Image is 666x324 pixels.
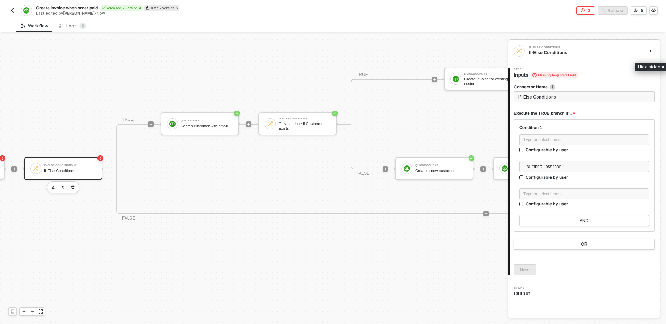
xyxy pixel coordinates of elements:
div: Logs [59,23,86,29]
div: Create a new customer [415,169,467,173]
img: integration-icon [516,48,522,54]
span: icon-success-page [469,155,474,161]
span: icon-expand [39,309,43,314]
div: TRUE [122,116,134,123]
button: Release [598,6,628,15]
label: Connector Name [514,84,655,90]
button: back [8,6,17,15]
span: icon-minus [30,309,34,314]
div: If-Else Conditions [279,117,331,120]
div: QuickBooks #3 [464,73,516,75]
img: copy-block [62,186,65,189]
div: Draft • Version 5 [144,5,179,11]
span: icon-play [12,167,16,171]
div: TRUE [357,71,368,78]
div: Configurable by user [526,201,568,207]
div: If-Else Conditions [529,50,637,56]
div: OR [581,241,587,247]
span: Inputs [514,71,578,78]
span: icon-play [432,77,436,82]
div: Last edited by - Now [36,11,332,16]
button: 5 [631,6,647,15]
span: Missing Required Field [531,72,578,78]
span: Output [514,290,533,297]
div: Configurable by user [526,174,568,180]
span: Step 2 [514,287,533,289]
div: 3 [588,8,590,14]
img: edit-cred [52,186,55,189]
span: Execute the TRUE branch if... [514,109,575,118]
button: copy-block [59,183,67,191]
div: Condition 1 [519,125,649,131]
div: FALSE [122,215,135,222]
div: Step 1Inputs Missing Required FieldConnector Nameicon-infoExecute the TRUE branch if...Condition ... [508,68,660,275]
sup: 0 [79,23,86,29]
span: icon-play [484,212,488,216]
div: Create invoice for existing customer [464,77,516,86]
button: OR [514,239,655,250]
span: icon-collapse-right [648,49,652,53]
input: Enter description [514,91,655,102]
img: icon [169,121,176,127]
button: 3 [576,6,595,15]
span: [PERSON_NAME] [63,11,95,16]
button: AND [519,215,649,226]
span: Create invoice when order paid [36,5,98,11]
div: If-Else Conditions [44,169,96,173]
span: icon-play [149,122,153,126]
span: icon-error-page [97,155,103,161]
div: AND [580,218,589,223]
span: icon-settings [651,8,656,12]
span: icon-success-page [332,111,338,116]
span: icon-versioning [634,8,638,12]
span: icon-success-page [234,111,240,116]
img: icon [33,165,39,172]
img: icon-info [550,84,555,90]
img: icon [404,165,410,172]
img: icon [502,165,508,172]
span: icon-play [22,309,26,314]
img: integration-icon [23,7,29,14]
span: Number: Less than [526,161,645,172]
div: If-Else Conditions #2 [44,164,96,167]
div: Configurable by user [526,147,568,153]
div: 5 [641,8,643,14]
span: icon-error-page [581,8,585,12]
div: QuickBooks #5 [415,164,467,167]
div: Workflow [21,23,48,29]
div: Search customer with email [181,124,233,128]
span: Step 1 [514,68,578,71]
span: icon-play [383,167,387,171]
div: QuickBooks [181,119,233,122]
span: icon-play [247,122,251,126]
span: icon-play [481,167,485,171]
img: icon [453,76,459,82]
button: Next [514,264,536,275]
span: icon-edit [145,6,149,10]
div: If-Else Conditions [529,46,633,49]
img: icon [267,121,273,127]
img: back [10,8,15,13]
div: Only continue if Customer Exists [279,122,331,130]
button: edit-cred [49,183,58,191]
div: FALSE [357,170,369,177]
div: Released • Version 4 [101,5,143,11]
